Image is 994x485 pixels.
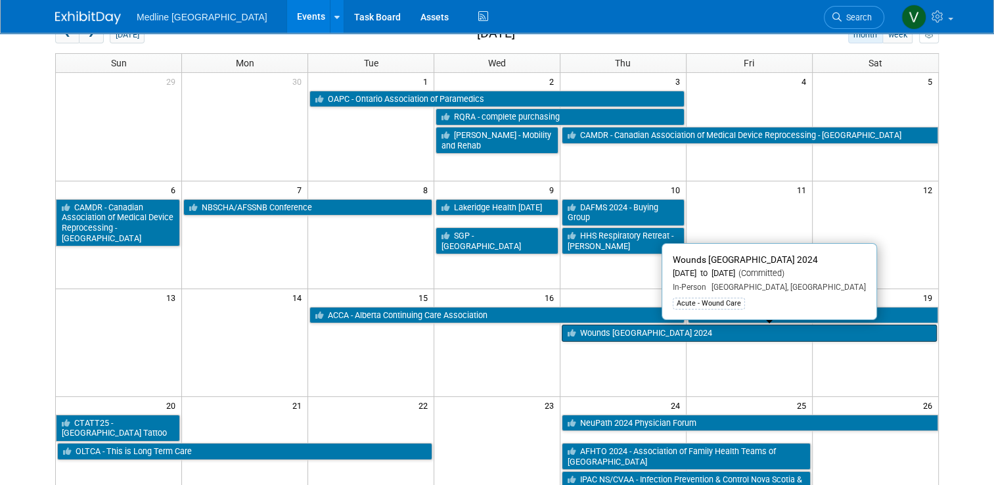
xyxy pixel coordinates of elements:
span: Fri [744,58,754,68]
span: Sat [869,58,882,68]
a: DAFMS 2024 - Buying Group [562,199,685,226]
span: Sun [111,58,127,68]
a: OLTCA - This is Long Term Care [57,443,432,460]
a: Search [824,6,884,29]
span: 16 [543,289,560,306]
span: Tue [364,58,378,68]
a: HHS Respiratory Retreat - [PERSON_NAME] [562,227,685,254]
span: 4 [800,73,812,89]
span: Wed [488,58,506,68]
span: 23 [543,397,560,413]
span: 25 [796,397,812,413]
span: Thu [615,58,631,68]
img: Vahid Mohammadi [901,5,926,30]
span: 13 [165,289,181,306]
span: 19 [922,289,938,306]
span: 12 [922,181,938,198]
span: 15 [417,289,434,306]
i: Personalize Calendar [924,31,933,39]
a: AFHTO 2024 - Association of Family Health Teams of [GEOGRAPHIC_DATA] [562,443,811,470]
span: 9 [548,181,560,198]
a: Wounds [GEOGRAPHIC_DATA] 2024 [562,325,937,342]
span: 3 [674,73,686,89]
span: 8 [422,181,434,198]
a: [PERSON_NAME] - Mobility and Rehab [436,127,558,154]
img: ExhibitDay [55,11,121,24]
span: Search [842,12,872,22]
span: [GEOGRAPHIC_DATA], [GEOGRAPHIC_DATA] [706,283,866,292]
a: SGP - [GEOGRAPHIC_DATA] [436,227,558,254]
a: Lakeridge Health [DATE] [436,199,558,216]
span: Wounds [GEOGRAPHIC_DATA] 2024 [673,254,818,265]
span: 22 [417,397,434,413]
button: [DATE] [110,26,145,43]
span: (Committed) [735,268,784,278]
button: week [882,26,913,43]
span: 30 [291,73,307,89]
button: month [848,26,883,43]
div: Acute - Wound Care [673,298,745,310]
a: CAMDR - Canadian Association of Medical Device Reprocessing - [GEOGRAPHIC_DATA] [56,199,180,247]
span: 29 [165,73,181,89]
button: prev [55,26,79,43]
span: 24 [669,397,686,413]
span: Medline [GEOGRAPHIC_DATA] [137,12,267,22]
h2: [DATE] [477,26,515,41]
a: ACCA - Alberta Continuing Care Association [309,307,685,324]
span: 11 [796,181,812,198]
div: [DATE] to [DATE] [673,268,866,279]
span: 20 [165,397,181,413]
span: 5 [926,73,938,89]
button: myCustomButton [919,26,939,43]
span: 1 [422,73,434,89]
span: Mon [236,58,254,68]
span: 6 [169,181,181,198]
a: CAMDR - Canadian Association of Medical Device Reprocessing - [GEOGRAPHIC_DATA] [562,127,938,144]
a: OAPC - Ontario Association of Paramedics [309,91,685,108]
span: 10 [669,181,686,198]
a: NeuPath 2024 Physician Forum [562,415,938,432]
span: 2 [548,73,560,89]
a: NBSCHA/AFSSNB Conference [183,199,432,216]
a: RQRA - complete purchasing [436,108,685,126]
span: In-Person [673,283,706,292]
span: 14 [291,289,307,306]
span: 21 [291,397,307,413]
span: 7 [296,181,307,198]
span: 26 [922,397,938,413]
a: CTATT25 - [GEOGRAPHIC_DATA] Tattoo [56,415,180,442]
button: next [79,26,103,43]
